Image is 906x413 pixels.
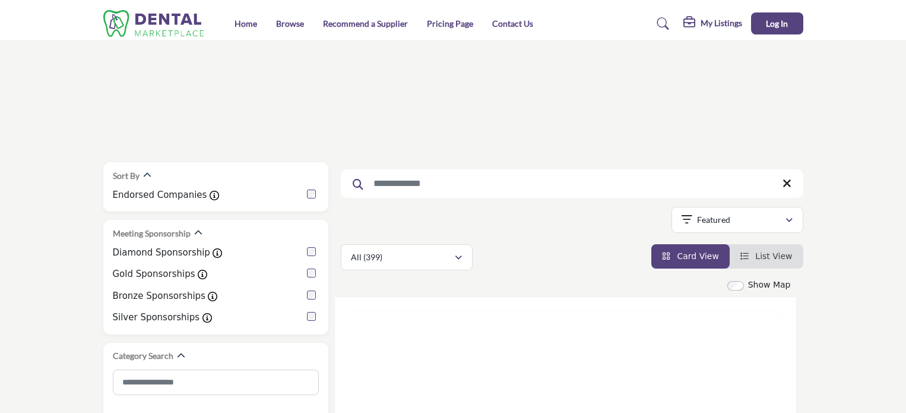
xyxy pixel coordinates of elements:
[740,251,793,261] a: View List
[113,289,205,303] label: Bronze Sponsorships
[651,244,730,269] li: Card View
[766,18,788,29] span: Log In
[235,18,257,29] a: Home
[113,170,140,182] h2: Sort By
[683,17,742,31] div: My Listings
[697,214,730,226] p: Featured
[113,267,195,281] label: Gold Sponsorships
[755,251,792,261] span: List View
[307,269,316,278] input: Gold Sponsorships checkbox
[307,190,316,198] input: Endorsed Companies checkbox
[113,188,207,202] label: Endorsed Companies
[351,251,382,263] p: All (399)
[341,169,803,198] input: Search Keyword
[748,279,791,291] label: Show Map
[662,251,719,261] a: View Card
[492,18,533,29] a: Contact Us
[645,14,677,33] a: Search
[323,18,408,29] a: Recommend a Supplier
[730,244,803,269] li: List View
[751,12,803,34] button: Log In
[113,228,191,239] h2: Meeting Sponsorship
[677,251,718,261] span: Card View
[103,10,210,37] img: Site Logo
[307,291,316,299] input: Bronze Sponsorships checkbox
[671,207,803,233] button: Featured
[307,247,316,256] input: Diamond Sponsorship checkbox
[307,312,316,321] input: Silver Sponsorships checkbox
[341,244,473,270] button: All (399)
[113,370,319,395] input: Search Category
[427,18,473,29] a: Pricing Page
[113,311,200,324] label: Silver Sponsorships
[701,18,742,29] h5: My Listings
[113,350,173,362] h2: Category Search
[276,18,304,29] a: Browse
[113,246,210,260] label: Diamond Sponsorship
